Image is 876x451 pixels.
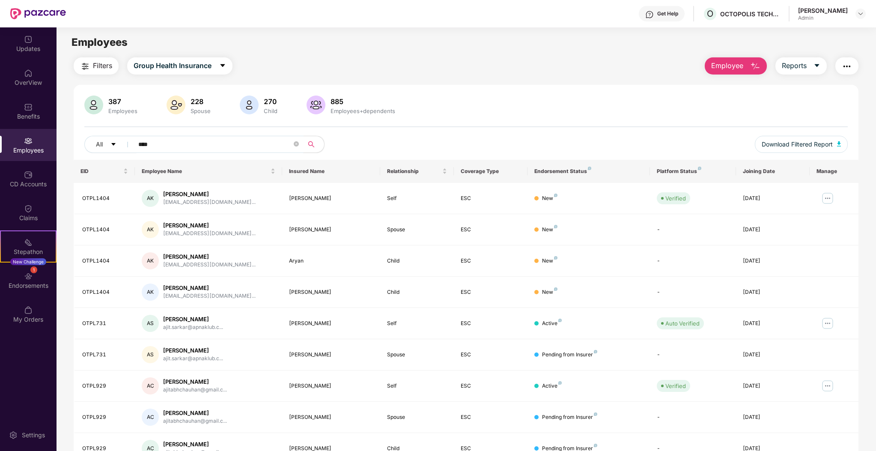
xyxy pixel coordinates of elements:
[24,103,33,111] img: svg+xml;base64,PHN2ZyBpZD0iQmVuZWZpdHMiIHhtbG5zPSJodHRwOi8vd3d3LnczLm9yZy8yMDAwL3N2ZyIgd2lkdGg9Ij...
[142,409,159,426] div: AC
[698,167,701,170] img: svg+xml;base64,PHN2ZyB4bWxucz0iaHR0cDovL3d3dy53My5vcmcvMjAwMC9zdmciIHdpZHRoPSI4IiBoZWlnaHQ9IjgiIH...
[650,245,736,277] td: -
[163,386,227,394] div: ajitabhchauhan@gmail.c...
[665,194,686,203] div: Verified
[294,141,299,146] span: close-circle
[743,194,803,203] div: [DATE]
[289,288,373,296] div: [PERSON_NAME]
[163,253,256,261] div: [PERSON_NAME]
[163,417,227,425] div: ajitabhchauhan@gmail.c...
[665,382,686,390] div: Verified
[294,140,299,149] span: close-circle
[24,306,33,314] img: svg+xml;base64,PHN2ZyBpZD0iTXlfT3JkZXJzIiBkYXRhLW5hbWU9Ik15IE9yZGVycyIgeG1sbnM9Imh0dHA6Ly93d3cudz...
[82,288,128,296] div: OTPL1404
[30,266,37,273] div: 1
[558,319,562,322] img: svg+xml;base64,PHN2ZyB4bWxucz0iaHR0cDovL3d3dy53My5vcmcvMjAwMC9zdmciIHdpZHRoPSI4IiBoZWlnaHQ9IjgiIH...
[24,170,33,179] img: svg+xml;base64,PHN2ZyBpZD0iQ0RfQWNjb3VudHMiIGRhdGEtbmFtZT0iQ0QgQWNjb3VudHMiIHhtbG5zPSJodHRwOi8vd3...
[80,61,90,72] img: svg+xml;base64,PHN2ZyB4bWxucz0iaHR0cDovL3d3dy53My5vcmcvMjAwMC9zdmciIHdpZHRoPSIyNCIgaGVpZ2h0PSIyNC...
[387,168,441,175] span: Relationship
[542,413,597,421] div: Pending from Insurer
[289,351,373,359] div: [PERSON_NAME]
[163,198,256,206] div: [EMAIL_ADDRESS][DOMAIN_NAME]...
[743,382,803,390] div: [DATE]
[24,204,33,213] img: svg+xml;base64,PHN2ZyBpZD0iQ2xhaW0iIHhtbG5zPSJodHRwOi8vd3d3LnczLm9yZy8yMDAwL3N2ZyIgd2lkdGg9IjIwIi...
[650,277,736,308] td: -
[705,57,767,75] button: Employee
[798,6,848,15] div: [PERSON_NAME]
[594,350,597,353] img: svg+xml;base64,PHN2ZyB4bWxucz0iaHR0cDovL3d3dy53My5vcmcvMjAwMC9zdmciIHdpZHRoPSI4IiBoZWlnaHQ9IjgiIH...
[167,96,185,114] img: svg+xml;base64,PHN2ZyB4bWxucz0iaHR0cDovL3d3dy53My5vcmcvMjAwMC9zdmciIHhtbG5zOnhsaW5rPSJodHRwOi8vd3...
[72,36,128,48] span: Employees
[163,230,256,238] div: [EMAIL_ADDRESS][DOMAIN_NAME]...
[163,221,256,230] div: [PERSON_NAME]
[665,319,700,328] div: Auto Verified
[743,257,803,265] div: [DATE]
[127,57,232,75] button: Group Health Insurancecaret-down
[307,96,325,114] img: svg+xml;base64,PHN2ZyB4bWxucz0iaHR0cDovL3d3dy53My5vcmcvMjAwMC9zdmciIHhtbG5zOnhsaW5rPSJodHRwOi8vd3...
[594,444,597,447] img: svg+xml;base64,PHN2ZyB4bWxucz0iaHR0cDovL3d3dy53My5vcmcvMjAwMC9zdmciIHdpZHRoPSI4IiBoZWlnaHQ9IjgiIH...
[84,136,137,153] button: Allcaret-down
[9,431,18,439] img: svg+xml;base64,PHN2ZyBpZD0iU2V0dGluZy0yMHgyMCIgeG1sbnM9Imh0dHA6Ly93d3cudzMub3JnLzIwMDAvc3ZnIiB3aW...
[387,257,447,265] div: Child
[163,190,256,198] div: [PERSON_NAME]
[93,60,112,71] span: Filters
[650,402,736,433] td: -
[387,194,447,203] div: Self
[813,62,820,70] span: caret-down
[743,351,803,359] div: [DATE]
[142,168,269,175] span: Employee Name
[558,381,562,385] img: svg+xml;base64,PHN2ZyB4bWxucz0iaHR0cDovL3d3dy53My5vcmcvMjAwMC9zdmciIHdpZHRoPSI4IiBoZWlnaHQ9IjgiIH...
[74,160,135,183] th: EID
[387,320,447,328] div: Self
[82,226,128,234] div: OTPL1404
[461,226,521,234] div: ESC
[554,225,557,228] img: svg+xml;base64,PHN2ZyB4bWxucz0iaHR0cDovL3d3dy53My5vcmcvMjAwMC9zdmciIHdpZHRoPSI4IiBoZWlnaHQ9IjgiIH...
[454,160,527,183] th: Coverage Type
[711,60,743,71] span: Employee
[219,62,226,70] span: caret-down
[289,194,373,203] div: [PERSON_NAME]
[736,160,810,183] th: Joining Date
[289,320,373,328] div: [PERSON_NAME]
[842,61,852,72] img: svg+xml;base64,PHN2ZyB4bWxucz0iaHR0cDovL3d3dy53My5vcmcvMjAwMC9zdmciIHdpZHRoPSIyNCIgaGVpZ2h0PSIyNC...
[84,96,103,114] img: svg+xml;base64,PHN2ZyB4bWxucz0iaHR0cDovL3d3dy53My5vcmcvMjAwMC9zdmciIHhtbG5zOnhsaW5rPSJodHRwOi8vd3...
[461,320,521,328] div: ESC
[554,256,557,260] img: svg+xml;base64,PHN2ZyB4bWxucz0iaHR0cDovL3d3dy53My5vcmcvMjAwMC9zdmciIHdpZHRoPSI4IiBoZWlnaHQ9IjgiIH...
[289,413,373,421] div: [PERSON_NAME]
[10,258,46,265] div: New Challenge
[110,141,116,148] span: caret-down
[142,221,159,238] div: AK
[534,168,643,175] div: Endorsement Status
[189,97,212,106] div: 228
[387,382,447,390] div: Self
[262,97,279,106] div: 270
[24,272,33,281] img: svg+xml;base64,PHN2ZyBpZD0iRW5kb3JzZW1lbnRzIiB4bWxucz0iaHR0cDovL3d3dy53My5vcmcvMjAwMC9zdmciIHdpZH...
[542,320,562,328] div: Active
[262,108,279,114] div: Child
[82,413,128,421] div: OTPL929
[750,61,760,72] img: svg+xml;base64,PHN2ZyB4bWxucz0iaHR0cDovL3d3dy53My5vcmcvMjAwMC9zdmciIHhtbG5zOnhsaW5rPSJodHRwOi8vd3...
[142,377,159,394] div: AC
[743,288,803,296] div: [DATE]
[387,226,447,234] div: Spouse
[303,136,325,153] button: search
[96,140,103,149] span: All
[387,288,447,296] div: Child
[163,284,256,292] div: [PERSON_NAME]
[657,10,678,17] div: Get Help
[821,191,834,205] img: manageButton
[857,10,864,17] img: svg+xml;base64,PHN2ZyBpZD0iRHJvcGRvd24tMzJ4MzIiIHhtbG5zPSJodHRwOi8vd3d3LnczLm9yZy8yMDAwL3N2ZyIgd2...
[554,194,557,197] img: svg+xml;base64,PHN2ZyB4bWxucz0iaHR0cDovL3d3dy53My5vcmcvMjAwMC9zdmciIHdpZHRoPSI4IiBoZWlnaHQ9IjgiIH...
[74,57,119,75] button: Filters
[810,160,859,183] th: Manage
[387,413,447,421] div: Spouse
[82,382,128,390] div: OTPL929
[163,292,256,300] div: [EMAIL_ADDRESS][DOMAIN_NAME]...
[782,60,807,71] span: Reports
[657,168,729,175] div: Platform Status
[82,351,128,359] div: OTPL731
[80,168,122,175] span: EID
[837,141,841,146] img: svg+xml;base64,PHN2ZyB4bWxucz0iaHR0cDovL3d3dy53My5vcmcvMjAwMC9zdmciIHhtbG5zOnhsaW5rPSJodHRwOi8vd3...
[594,412,597,416] img: svg+xml;base64,PHN2ZyB4bWxucz0iaHR0cDovL3d3dy53My5vcmcvMjAwMC9zdmciIHdpZHRoPSI4IiBoZWlnaHQ9IjgiIH...
[329,97,397,106] div: 885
